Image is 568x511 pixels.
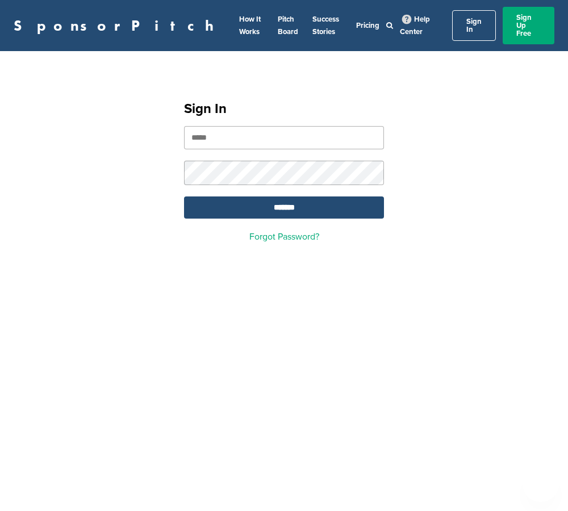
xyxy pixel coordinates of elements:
a: Help Center [400,12,430,39]
h1: Sign In [184,99,384,119]
a: Sign Up Free [503,7,554,44]
a: Forgot Password? [249,231,319,242]
a: Pitch Board [278,15,298,36]
a: How It Works [239,15,261,36]
a: SponsorPitch [14,18,221,33]
iframe: Button to launch messaging window [523,466,559,502]
a: Sign In [452,10,496,41]
a: Success Stories [312,15,339,36]
a: Pricing [356,21,379,30]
